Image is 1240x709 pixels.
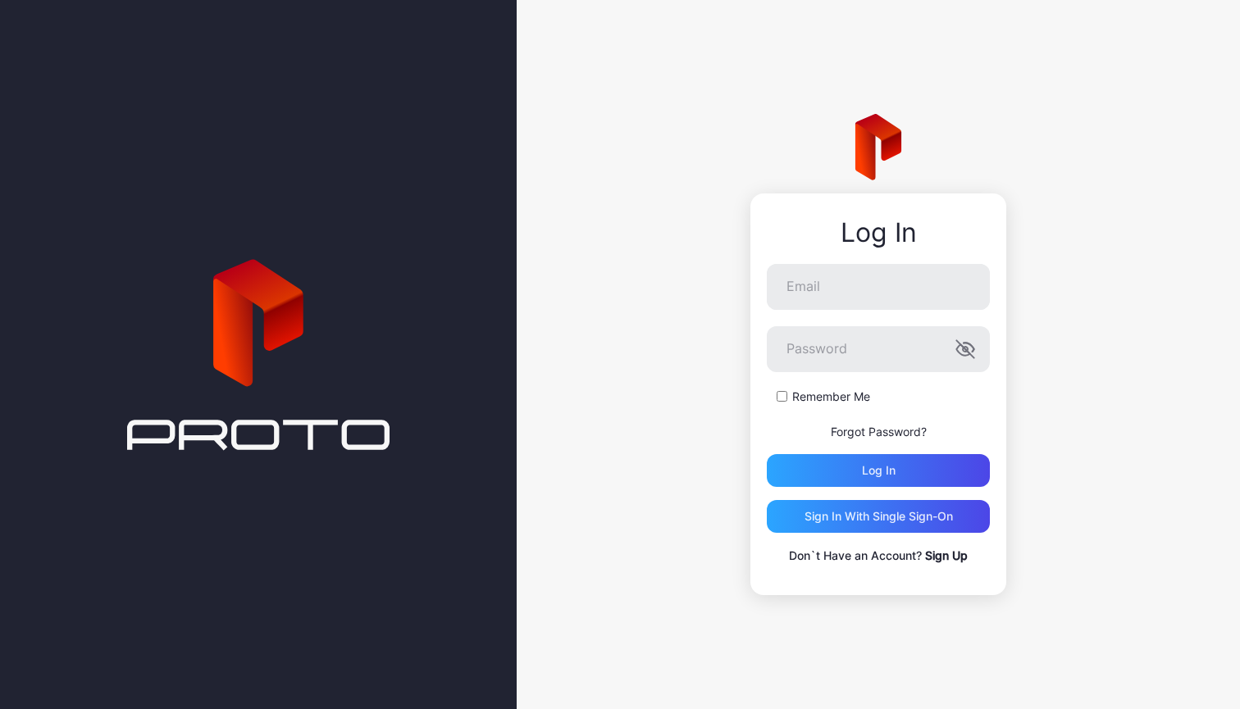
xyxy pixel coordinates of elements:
p: Don`t Have an Account? [767,546,990,566]
div: Log in [862,464,896,477]
label: Remember Me [792,389,870,405]
button: Log in [767,454,990,487]
button: Password [955,339,975,359]
input: Email [767,264,990,310]
a: Forgot Password? [831,425,927,439]
input: Password [767,326,990,372]
a: Sign Up [925,548,968,562]
button: Sign in With Single Sign-On [767,500,990,533]
div: Sign in With Single Sign-On [805,510,953,523]
div: Log In [767,218,990,248]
